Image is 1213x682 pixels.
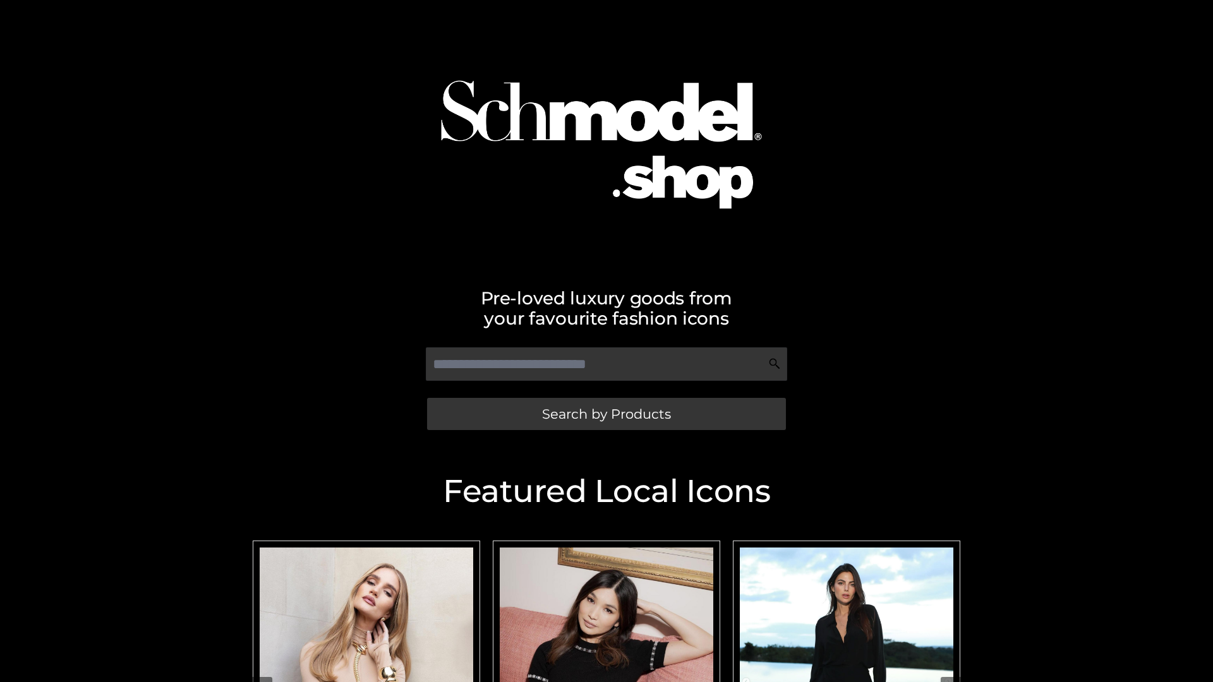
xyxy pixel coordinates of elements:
h2: Pre-loved luxury goods from your favourite fashion icons [246,288,967,328]
span: Search by Products [542,407,671,421]
img: Search Icon [768,357,781,370]
a: Search by Products [427,398,786,430]
h2: Featured Local Icons​ [246,476,967,507]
